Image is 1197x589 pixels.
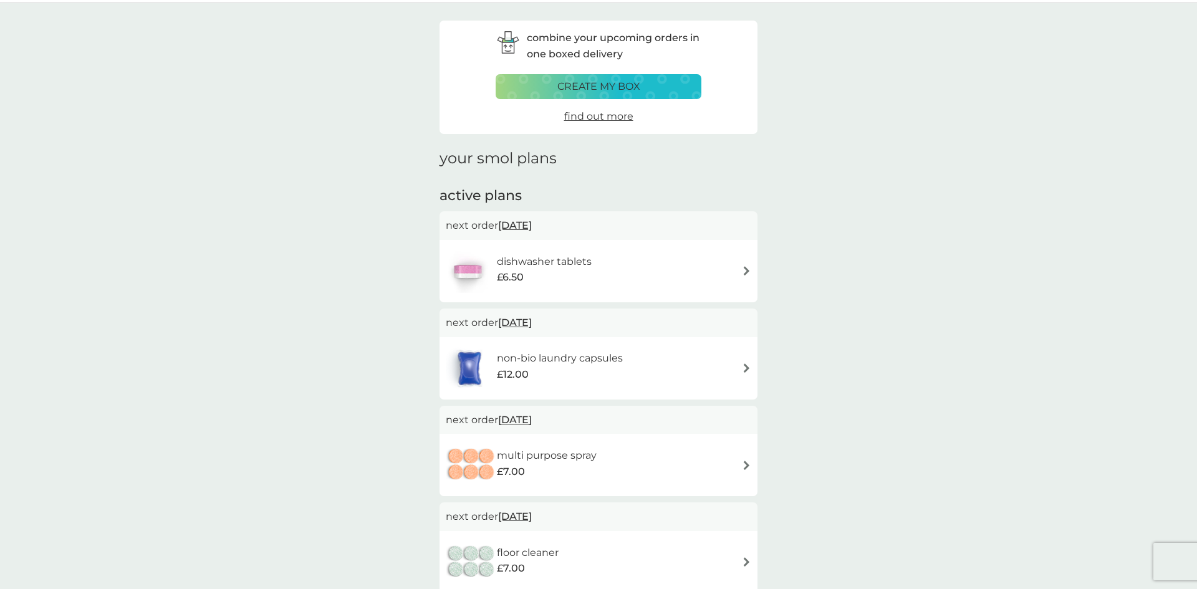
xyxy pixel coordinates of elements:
span: [DATE] [498,408,532,432]
img: non-bio laundry capsules [446,347,493,390]
p: next order [446,218,751,234]
span: £6.50 [497,269,524,285]
img: multi purpose spray [446,443,497,487]
p: combine your upcoming orders in one boxed delivery [527,30,701,62]
h6: multi purpose spray [497,448,597,464]
img: arrow right [742,461,751,470]
h1: your smol plans [440,150,757,168]
span: [DATE] [498,310,532,335]
span: find out more [564,110,633,122]
h6: dishwasher tablets [497,254,592,270]
p: create my box [557,79,640,95]
span: £7.00 [497,560,525,577]
h6: floor cleaner [497,545,559,561]
span: [DATE] [498,504,532,529]
h6: non-bio laundry capsules [497,350,623,366]
img: dishwasher tablets [446,249,489,293]
img: arrow right [742,363,751,373]
span: £7.00 [497,464,525,480]
img: arrow right [742,557,751,567]
a: find out more [564,108,633,125]
span: £12.00 [497,366,529,383]
img: floor cleaner [446,540,497,584]
button: create my box [496,74,701,99]
span: [DATE] [498,213,532,237]
p: next order [446,315,751,331]
img: arrow right [742,266,751,275]
p: next order [446,509,751,525]
h2: active plans [440,186,757,206]
p: next order [446,412,751,428]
